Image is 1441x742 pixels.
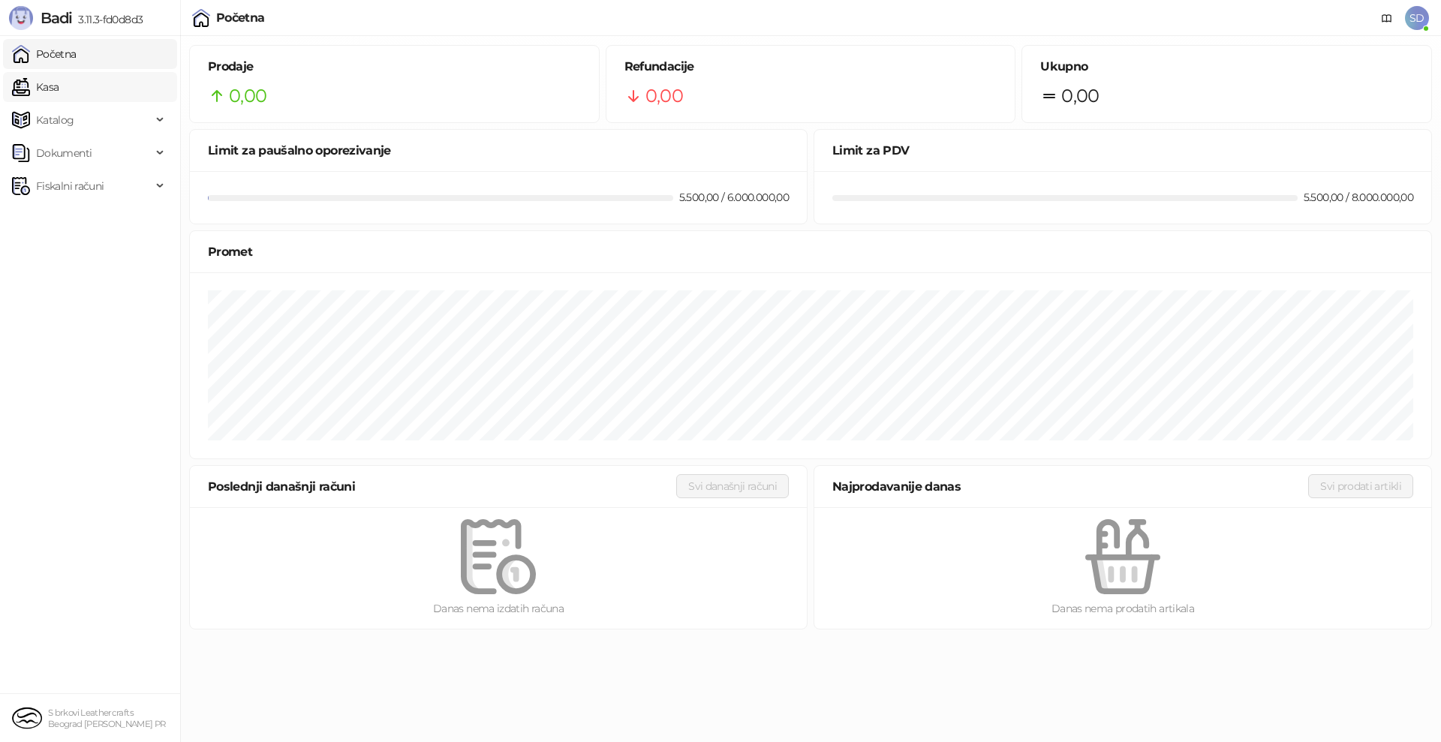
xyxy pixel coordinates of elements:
[12,72,59,102] a: Kasa
[676,189,792,206] div: 5.500,00 / 6.000.000,00
[72,13,143,26] span: 3.11.3-fd0d8d3
[36,138,92,168] span: Dokumenti
[12,39,77,69] a: Početna
[216,12,265,24] div: Početna
[1301,189,1416,206] div: 5.500,00 / 8.000.000,00
[208,58,581,76] h5: Prodaje
[1405,6,1429,30] span: SD
[208,242,1413,261] div: Promet
[838,600,1407,617] div: Danas nema prodatih artikala
[36,105,74,135] span: Katalog
[832,477,1308,496] div: Najprodavanije danas
[208,477,676,496] div: Poslednji današnji računi
[36,171,104,201] span: Fiskalni računi
[9,6,33,30] img: Logo
[624,58,997,76] h5: Refundacije
[41,9,72,27] span: Badi
[1040,58,1413,76] h5: Ukupno
[48,707,166,729] small: S brkovi Leathercrafts Beograd [PERSON_NAME] PR
[832,141,1413,160] div: Limit za PDV
[1061,82,1099,110] span: 0,00
[214,600,783,617] div: Danas nema izdatih računa
[676,474,789,498] button: Svi današnji računi
[229,82,266,110] span: 0,00
[208,141,789,160] div: Limit za paušalno oporezivanje
[645,82,683,110] span: 0,00
[12,703,42,733] img: 64x64-companyLogo-a112a103-5c05-4bb6-bef4-cc84a03c1f05.png
[1308,474,1413,498] button: Svi prodati artikli
[1375,6,1399,30] a: Dokumentacija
